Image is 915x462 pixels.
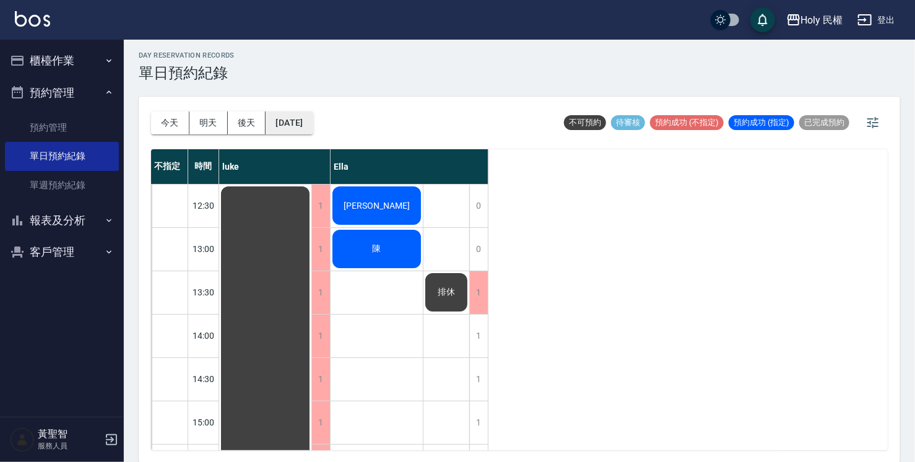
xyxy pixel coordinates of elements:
h5: 黃聖智 [38,428,101,440]
button: Holy 民權 [781,7,848,33]
div: Ella [331,149,488,184]
span: 預約成功 (指定) [729,117,794,128]
div: 12:30 [188,184,219,227]
button: 櫃檯作業 [5,45,119,77]
div: 1 [311,185,330,227]
div: 1 [311,358,330,401]
button: 今天 [151,111,189,134]
a: 單日預約紀錄 [5,142,119,170]
span: 已完成預約 [799,117,849,128]
img: Logo [15,11,50,27]
button: 明天 [189,111,228,134]
div: 13:30 [188,271,219,314]
span: 待審核 [611,117,645,128]
span: [PERSON_NAME] [341,201,412,211]
button: 客戶管理 [5,236,119,268]
div: Holy 民權 [801,12,843,28]
div: 1 [469,358,488,401]
p: 服務人員 [38,440,101,451]
span: 預約成功 (不指定) [650,117,724,128]
img: Person [10,427,35,452]
div: 0 [469,228,488,271]
div: luke [219,149,331,184]
button: 登出 [852,9,900,32]
h2: day Reservation records [139,51,235,59]
div: 15:00 [188,401,219,444]
button: 後天 [228,111,266,134]
div: 13:00 [188,227,219,271]
div: 1 [469,315,488,357]
a: 單週預約紀錄 [5,171,119,199]
div: 1 [311,271,330,314]
div: 1 [469,271,488,314]
button: [DATE] [266,111,313,134]
div: 1 [311,315,330,357]
h3: 單日預約紀錄 [139,64,235,82]
div: 1 [311,228,330,271]
button: save [750,7,775,32]
button: 預約管理 [5,77,119,109]
a: 預約管理 [5,113,119,142]
button: 報表及分析 [5,204,119,237]
span: 陳 [370,243,384,255]
span: 不可預約 [564,117,606,128]
div: 14:00 [188,314,219,357]
div: 不指定 [151,149,188,184]
div: 時間 [188,149,219,184]
div: 1 [469,401,488,444]
div: 1 [311,401,330,444]
div: 14:30 [188,357,219,401]
span: 排休 [435,287,457,298]
div: 0 [469,185,488,227]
